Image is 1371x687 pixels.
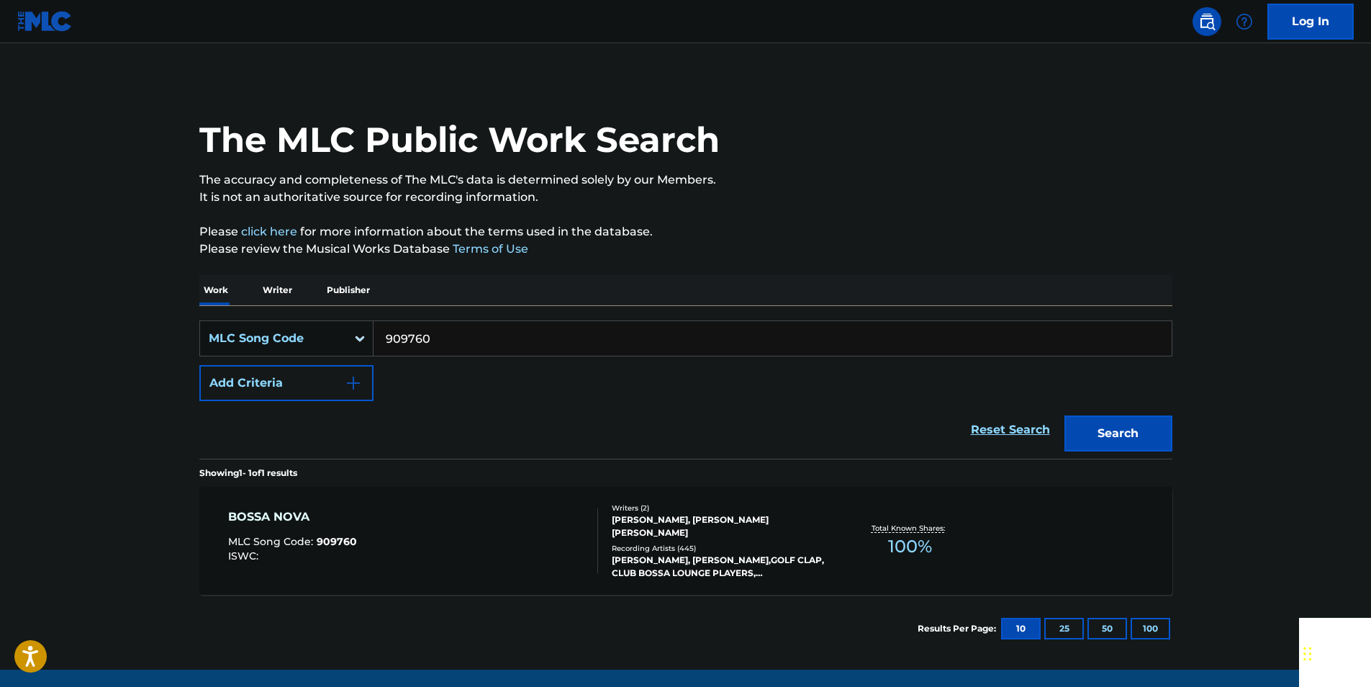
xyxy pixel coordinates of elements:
button: Search [1064,416,1172,452]
iframe: Chat Widget [1299,618,1371,687]
div: Writers ( 2 ) [612,503,829,513]
div: [PERSON_NAME], [PERSON_NAME] [PERSON_NAME] [612,513,829,539]
a: Reset Search [964,414,1057,446]
img: 9d2ae6d4665cec9f34b9.svg [345,374,362,392]
div: Drag [1303,632,1312,675]
div: [PERSON_NAME], [PERSON_NAME],GOLF CLAP, CLUB BOSSA LOUNGE PLAYERS, [PERSON_NAME], ULTIMATE INSTRU... [612,554,829,580]
a: click here [241,225,297,238]
p: Please review the Musical Works Database [199,241,1172,258]
img: search [1198,13,1216,30]
a: Public Search [1193,7,1221,36]
p: Results Per Page: [918,622,1000,635]
div: BOSSA NOVA [228,508,357,526]
button: 25 [1044,618,1084,639]
p: Publisher [322,275,374,305]
form: Search Form [199,320,1172,459]
p: The accuracy and completeness of The MLC's data is determined solely by our Members. [199,171,1172,189]
button: 50 [1087,618,1127,639]
a: Terms of Use [450,242,528,256]
button: 10 [1001,618,1041,639]
div: Recording Artists ( 445 ) [612,543,829,554]
div: Help [1230,7,1259,36]
span: MLC Song Code : [228,535,317,548]
span: 909760 [317,535,357,548]
img: help [1236,13,1253,30]
span: 100 % [888,534,932,560]
img: MLC Logo [17,11,73,32]
p: Work [199,275,232,305]
button: Add Criteria [199,365,374,401]
a: BOSSA NOVAMLC Song Code:909760ISWC:Writers (2)[PERSON_NAME], [PERSON_NAME] [PERSON_NAME]Recording... [199,487,1172,595]
p: Writer [258,275,297,305]
p: Please for more information about the terms used in the database. [199,223,1172,241]
p: Showing 1 - 1 of 1 results [199,467,297,480]
span: ISWC : [228,549,262,562]
h1: The MLC Public Work Search [199,118,720,161]
p: It is not an authoritative source for recording information. [199,189,1172,206]
div: MLC Song Code [209,330,338,347]
a: Log In [1267,4,1354,40]
button: 100 [1131,618,1170,639]
p: Total Known Shares: [872,523,949,534]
